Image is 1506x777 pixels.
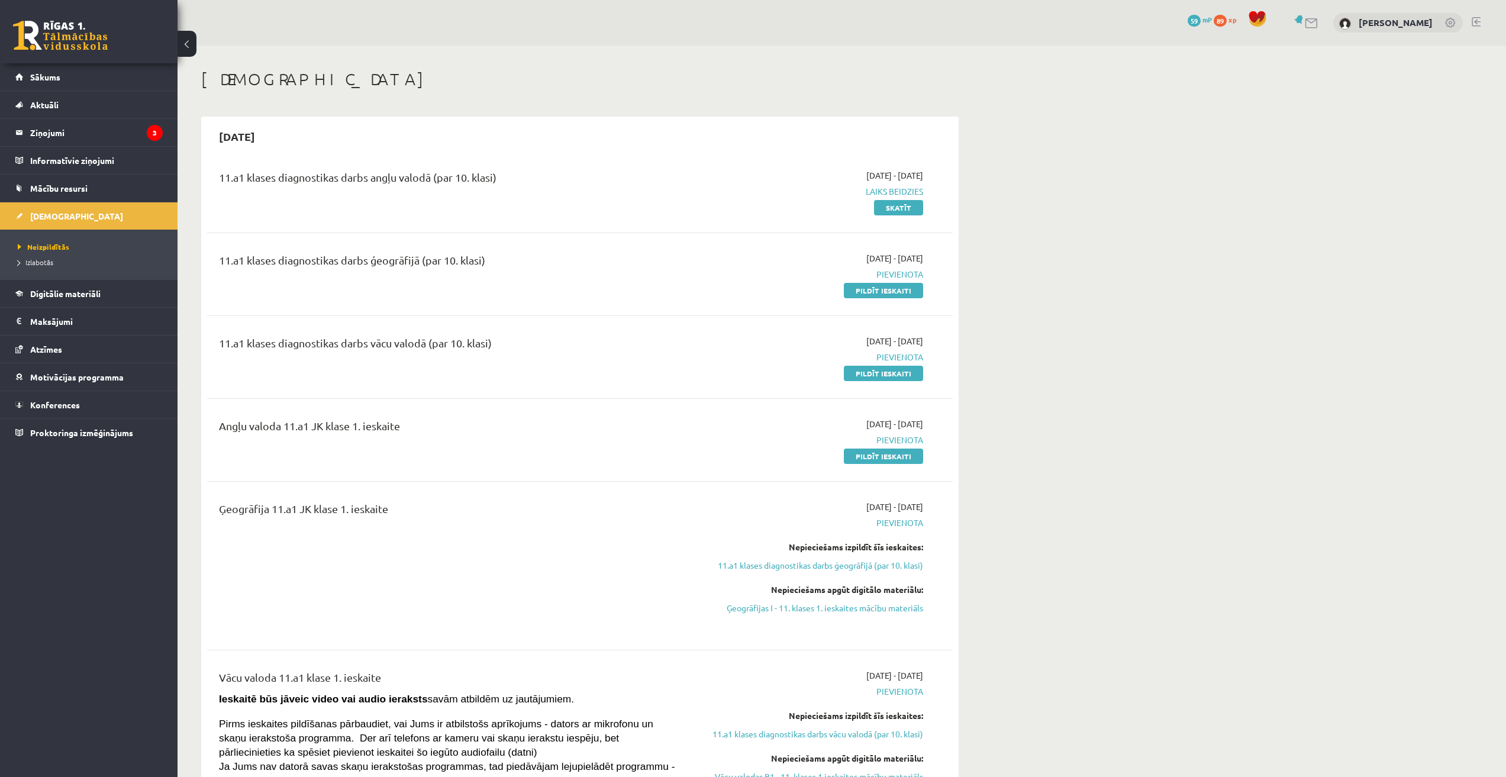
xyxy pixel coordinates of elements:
[18,257,166,267] a: Izlabotās
[15,419,163,446] a: Proktoringa izmēģinājums
[219,693,428,705] strong: Ieskaitē būs jāveic video vai audio ieraksts
[866,669,923,682] span: [DATE] - [DATE]
[219,169,682,191] div: 11.a1 klases diagnostikas darbs angļu valodā (par 10. klasi)
[201,69,959,89] h1: [DEMOGRAPHIC_DATA]
[844,366,923,381] a: Pildīt ieskaiti
[700,517,923,529] span: Pievienota
[30,372,124,382] span: Motivācijas programma
[874,200,923,215] a: Skatīt
[219,693,574,705] span: savām atbildēm uz jautājumiem.
[219,335,682,357] div: 11.a1 klases diagnostikas darbs vācu valodā (par 10. klasi)
[13,21,108,50] a: Rīgas 1. Tālmācības vidusskola
[1359,17,1433,28] a: [PERSON_NAME]
[700,710,923,722] div: Nepieciešams izpildīt šīs ieskaites:
[1214,15,1242,24] a: 89 xp
[30,308,163,335] legend: Maksājumi
[844,449,923,464] a: Pildīt ieskaiti
[30,399,80,410] span: Konferences
[207,122,267,150] h2: [DATE]
[15,63,163,91] a: Sākums
[15,391,163,418] a: Konferences
[30,211,123,221] span: [DEMOGRAPHIC_DATA]
[15,336,163,363] a: Atzīmes
[866,169,923,182] span: [DATE] - [DATE]
[1339,18,1351,30] img: Aleksandrs Krutjko
[700,728,923,740] a: 11.a1 klases diagnostikas darbs vācu valodā (par 10. klasi)
[700,752,923,765] div: Nepieciešams apgūt digitālo materiālu:
[866,335,923,347] span: [DATE] - [DATE]
[30,288,101,299] span: Digitālie materiāli
[15,147,163,174] a: Informatīvie ziņojumi
[18,241,166,252] a: Neizpildītās
[700,559,923,572] a: 11.a1 klases diagnostikas darbs ģeogrāfijā (par 10. klasi)
[15,202,163,230] a: [DEMOGRAPHIC_DATA]
[30,72,60,82] span: Sākums
[18,257,53,267] span: Izlabotās
[30,99,59,110] span: Aktuāli
[219,252,682,274] div: 11.a1 klases diagnostikas darbs ģeogrāfijā (par 10. klasi)
[1188,15,1212,24] a: 59 mP
[147,125,163,141] i: 3
[15,91,163,118] a: Aktuāli
[15,280,163,307] a: Digitālie materiāli
[700,268,923,281] span: Pievienota
[700,434,923,446] span: Pievienota
[30,427,133,438] span: Proktoringa izmēģinājums
[700,541,923,553] div: Nepieciešams izpildīt šīs ieskaites:
[1228,15,1236,24] span: xp
[219,669,682,691] div: Vācu valoda 11.a1 klase 1. ieskaite
[30,344,62,354] span: Atzīmes
[15,119,163,146] a: Ziņojumi3
[15,363,163,391] a: Motivācijas programma
[1214,15,1227,27] span: 89
[219,501,682,523] div: Ģeogrāfija 11.a1 JK klase 1. ieskaite
[15,308,163,335] a: Maksājumi
[866,252,923,265] span: [DATE] - [DATE]
[30,147,163,174] legend: Informatīvie ziņojumi
[700,351,923,363] span: Pievienota
[18,242,69,252] span: Neizpildītās
[866,501,923,513] span: [DATE] - [DATE]
[700,685,923,698] span: Pievienota
[844,283,923,298] a: Pildīt ieskaiti
[15,175,163,202] a: Mācību resursi
[219,418,682,440] div: Angļu valoda 11.a1 JK klase 1. ieskaite
[700,185,923,198] span: Laiks beidzies
[219,718,653,758] span: Pirms ieskaites pildīšanas pārbaudiet, vai Jums ir atbilstošs aprīkojums - dators ar mikrofonu un...
[700,583,923,596] div: Nepieciešams apgūt digitālo materiālu:
[1188,15,1201,27] span: 59
[30,119,163,146] legend: Ziņojumi
[1202,15,1212,24] span: mP
[30,183,88,194] span: Mācību resursi
[866,418,923,430] span: [DATE] - [DATE]
[700,602,923,614] a: Ģeogrāfijas I - 11. klases 1. ieskaites mācību materiāls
